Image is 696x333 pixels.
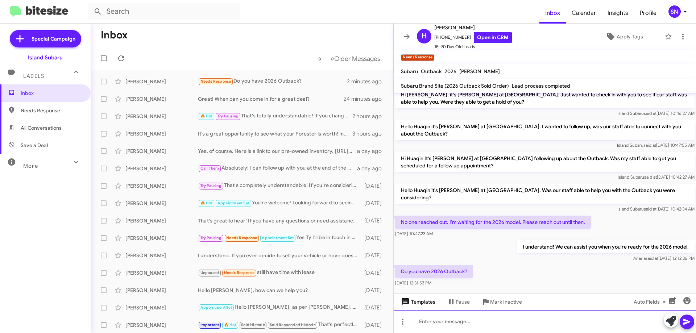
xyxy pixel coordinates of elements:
div: Island Subaru [28,54,63,61]
p: Hello Huaqin it's [PERSON_NAME] at [GEOGRAPHIC_DATA]. I wanted to follow up, was our staff able t... [395,120,695,140]
span: Needs Response [224,270,255,275]
span: Outback [421,68,442,75]
div: [PERSON_NAME] [125,113,198,120]
span: Try Pausing [200,236,221,240]
a: Profile [634,3,662,24]
span: [PERSON_NAME] [459,68,500,75]
span: Appointment Set [217,201,249,205]
input: Search [88,3,240,20]
div: [PERSON_NAME] [125,321,198,329]
span: Call Them [200,166,219,171]
span: Apply Tags [617,30,643,43]
a: Insights [602,3,634,24]
span: Island Subaru [DATE] 10:42:34 AM [617,206,695,212]
span: Special Campaign [32,35,75,42]
a: Inbox [539,3,566,24]
span: More [23,163,38,169]
div: Hello [PERSON_NAME], how can we help you? [198,287,361,294]
span: Island Subaru [DATE] 10:47:55 AM [617,142,695,148]
button: Previous [314,51,326,66]
span: Mark Inactive [490,295,522,308]
span: 🔥 Hot [200,114,213,118]
button: Templates [394,295,441,308]
span: [PERSON_NAME] [434,23,512,32]
span: Try Pausing [200,183,221,188]
p: Hi Huaqin It's [PERSON_NAME] at [GEOGRAPHIC_DATA] following up about the Outback. Was my staff ab... [395,152,695,172]
div: Absolutely! I can follow up with you at the end of the year to discuss your options. Just let me ... [198,164,357,172]
div: That's completely understandable! If you're considering selling your vehicle in the future, let u... [198,182,361,190]
span: Appointment Set [200,305,232,310]
div: [PERSON_NAME] [125,147,198,155]
span: All Conversations [21,124,62,132]
div: [DATE] [361,234,388,242]
a: Special Campaign [10,30,81,47]
div: [DATE] [361,287,388,294]
div: [PERSON_NAME] [125,234,198,242]
span: 2026 [444,68,456,75]
div: [PERSON_NAME] [125,130,198,137]
div: [DATE] [361,252,388,259]
div: a day ago [357,147,388,155]
span: Ariana [DATE] 12:12:36 PM [633,255,695,261]
h1: Inbox [101,29,128,41]
p: Hello Huaqin it's [PERSON_NAME] at [GEOGRAPHIC_DATA]. Was our staff able to help you with the Out... [395,184,695,204]
div: [DATE] [361,217,388,224]
span: Needs Response [226,236,257,240]
span: Needs Response [21,107,82,114]
span: Island Subaru [DATE] 10:42:27 AM [618,174,695,180]
div: [PERSON_NAME] [125,269,198,276]
span: Older Messages [334,55,380,63]
div: I understand. If you ever decide to sell your vehicle or have questions in the future, feel free ... [198,252,361,259]
div: [PERSON_NAME] [125,78,198,85]
div: That's totally understandable! If you change your mind or have questions before then, feel free t... [198,112,352,120]
div: [PERSON_NAME] [125,252,198,259]
a: Calendar [566,3,602,24]
button: Next [326,51,385,66]
div: It’s a great opportunity to see what your Forester is worth! In order to determine how much your ... [198,130,352,137]
span: Save a Deal [21,142,48,149]
span: Auto Fields [634,295,668,308]
span: « [318,54,322,63]
div: That's great to hear! If you have any questions or need assistance with your current vehicle, fee... [198,217,361,224]
span: said at [644,111,656,116]
span: Try Pausing [217,114,239,118]
div: You're welcome! Looking forward to seeing you on the 20th at 2:00 PM. [198,199,361,207]
span: Appointment Set [262,236,294,240]
span: Templates [399,295,435,308]
span: Lead process completed [512,83,570,89]
span: Important [200,322,219,327]
span: Pause [456,295,470,308]
span: [PHONE_NUMBER] [434,32,512,43]
button: Apply Tags [587,30,661,43]
span: Sold Responded Historic [270,322,316,327]
span: said at [646,255,658,261]
p: No one reached out. I'm waiting for the 2026 model. Please reach out until then. [395,216,591,229]
a: Open in CRM [474,32,512,43]
div: Do you have 2026 Outback? [198,77,347,86]
div: [DATE] [361,321,388,329]
span: Needs Response [200,79,231,84]
div: still have time with lease [198,269,361,277]
div: That's perfectly fine! If you have any questions in the future or change your mind, feel free to ... [198,321,361,329]
small: Needs Response [401,54,434,61]
span: Subaru [401,68,418,75]
span: 🔥 Hot [200,201,213,205]
button: SN [662,5,688,18]
div: [PERSON_NAME] [125,182,198,190]
span: Inbox [21,90,82,97]
span: [DATE] 12:31:53 PM [395,280,431,286]
div: 2 minutes ago [347,78,388,85]
div: 2 hours ago [352,113,388,120]
div: Hello [PERSON_NAME], as per [PERSON_NAME], we are not interested in the Outback. [198,303,361,312]
span: said at [644,174,657,180]
span: H [422,30,427,42]
button: Auto Fields [628,295,674,308]
span: Subaru Brand Site (2026 Outback Sold Order) [401,83,509,89]
span: Labels [23,73,44,79]
div: [PERSON_NAME] [125,95,198,103]
p: Hi [PERSON_NAME], it's [PERSON_NAME] at [GEOGRAPHIC_DATA]. Just wanted to check in with you to se... [395,88,695,108]
span: Island Subaru [DATE] 10:46:27 AM [617,111,695,116]
p: Do you have 2026 Outback? [395,265,473,278]
div: [PERSON_NAME] [125,304,198,311]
